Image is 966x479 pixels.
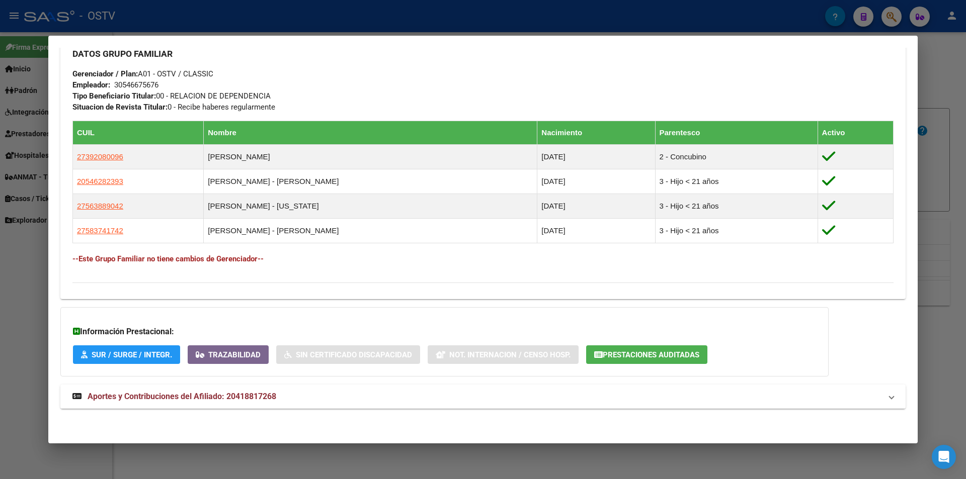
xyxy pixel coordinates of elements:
span: 27563889042 [77,202,123,210]
th: Parentesco [655,121,818,144]
td: [DATE] [537,144,655,169]
th: Nombre [204,121,537,144]
span: Not. Internacion / Censo Hosp. [449,350,571,359]
td: [DATE] [537,169,655,194]
td: [PERSON_NAME] - [PERSON_NAME] [204,169,537,194]
span: 27392080096 [77,152,123,161]
span: Trazabilidad [208,350,261,359]
th: Activo [818,121,893,144]
button: Prestaciones Auditadas [586,345,707,364]
div: 30546675676 [114,79,158,90]
span: SUR / SURGE / INTEGR. [92,350,172,359]
button: SUR / SURGE / INTEGR. [73,345,180,364]
td: [PERSON_NAME] - [PERSON_NAME] [204,218,537,243]
div: Open Intercom Messenger [932,445,956,469]
td: 2 - Concubino [655,144,818,169]
td: [DATE] [537,194,655,218]
th: CUIL [73,121,204,144]
button: Sin Certificado Discapacidad [276,345,420,364]
button: Not. Internacion / Censo Hosp. [428,345,579,364]
span: Sin Certificado Discapacidad [296,350,412,359]
h4: --Este Grupo Familiar no tiene cambios de Gerenciador-- [72,253,894,264]
strong: Empleador: [72,80,110,89]
span: 0 - Recibe haberes regularmente [72,103,275,112]
mat-expansion-panel-header: Aportes y Contribuciones del Afiliado: 20418817268 [60,385,906,409]
button: Trazabilidad [188,345,269,364]
span: 00 - RELACION DE DEPENDENCIA [72,91,271,101]
span: A01 - OSTV / CLASSIC [72,69,213,78]
strong: Gerenciador / Plan: [72,69,138,78]
td: [DATE] [537,218,655,243]
td: [PERSON_NAME] - [US_STATE] [204,194,537,218]
h3: DATOS GRUPO FAMILIAR [72,48,894,59]
strong: Tipo Beneficiario Titular: [72,91,156,101]
td: 3 - Hijo < 21 años [655,218,818,243]
th: Nacimiento [537,121,655,144]
td: 3 - Hijo < 21 años [655,194,818,218]
h3: Información Prestacional: [73,326,816,338]
span: Aportes y Contribuciones del Afiliado: 20418817268 [88,392,276,401]
span: 20546282393 [77,177,123,185]
td: 3 - Hijo < 21 años [655,169,818,194]
strong: Situacion de Revista Titular: [72,103,168,112]
span: Prestaciones Auditadas [603,350,699,359]
td: [PERSON_NAME] [204,144,537,169]
span: 27583741742 [77,226,123,235]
